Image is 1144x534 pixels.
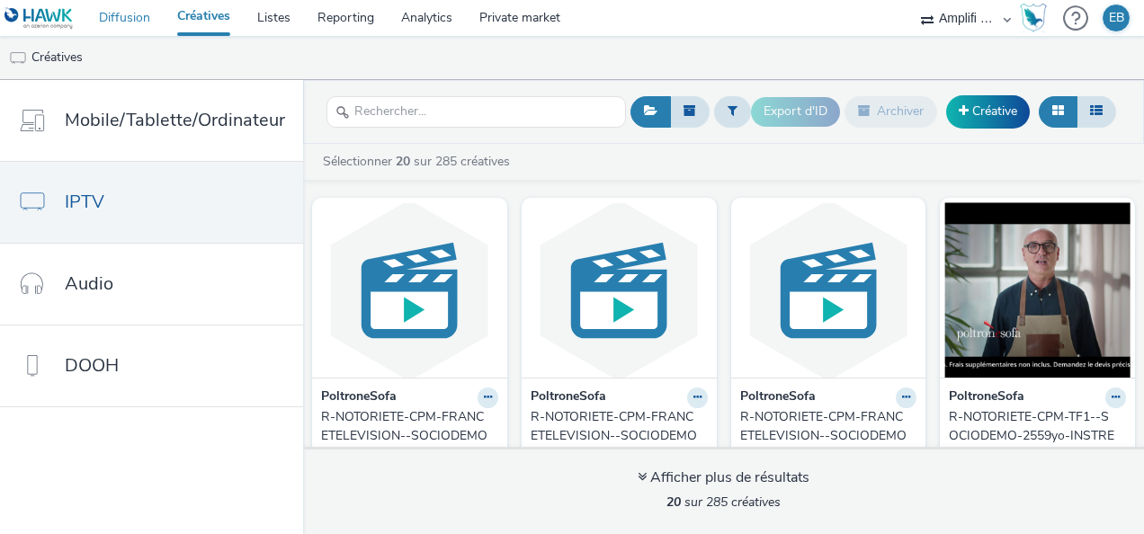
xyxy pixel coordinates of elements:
div: EB [1109,4,1124,31]
button: Liste [1077,96,1116,127]
a: Sélectionner sur 285 créatives [321,153,517,170]
span: DOOH [65,352,119,378]
button: Archiver [845,96,937,127]
strong: PoltroneSofa [949,387,1024,408]
a: R-NOTORIETE-CPM-FRANCETELEVISION--SOCIODEMO-2559yo-INSTREAM-1x1-TV-15s-$427404046$-P-INSTREAM-1x1... [531,408,708,463]
span: sur 285 créatives [666,494,781,511]
a: Créative [946,95,1030,128]
span: IPTV [65,189,104,215]
button: Export d'ID [751,97,840,126]
a: R-NOTORIETE-CPM-FRANCETELEVISION--SOCIODEMO-2559yo-INSTREAM-1x1-TV-15s-$427404046$-P-INSTREAM-1x1... [740,408,917,463]
strong: PoltroneSofa [531,387,606,408]
a: Hawk Academy [1020,4,1054,32]
a: R-NOTORIETE-CPM-FRANCETELEVISION--SOCIODEMO-2559yo-INSTREAM-1x1-TV-15s-$427404046$-P-INSTREAM-1x1... [321,408,498,463]
a: R-NOTORIETE-CPM-TF1--SOCIODEMO-2559yo-INSTREAM-1x1-TV-15s-$427404871$-P-INSTREAM-1x1-W38Store [949,408,1126,463]
img: R-NOTORIETE-CPM-TF1--SOCIODEMO-2559yo-INSTREAM-1x1-TV-15s-$427404871$-P-INSTREAM-1x1-W38Store visual [944,202,1131,378]
strong: 20 [396,153,410,170]
img: R-NOTORIETE-CPM-FRANCETELEVISION--SOCIODEMO-2559yo-INSTREAM-1x1-TV-15s-$427404046$-P-INSTREAM-1x1... [736,202,922,378]
div: R-NOTORIETE-CPM-TF1--SOCIODEMO-2559yo-INSTREAM-1x1-TV-15s-$427404871$-P-INSTREAM-1x1-W38Store [949,408,1119,463]
div: R-NOTORIETE-CPM-FRANCETELEVISION--SOCIODEMO-2559yo-INSTREAM-1x1-TV-15s-$427404046$-P-INSTREAM-1x1... [531,408,701,463]
img: Hawk Academy [1020,4,1047,32]
img: tv [9,49,27,67]
img: R-NOTORIETE-CPM-FRANCETELEVISION--SOCIODEMO-2559yo-INSTREAM-1x1-TV-15s-$427404046$-P-INSTREAM-1x1... [526,202,712,378]
span: Audio [65,271,113,297]
input: Rechercher... [326,96,626,128]
strong: 20 [666,494,681,511]
div: R-NOTORIETE-CPM-FRANCETELEVISION--SOCIODEMO-2559yo-INSTREAM-1x1-TV-15s-$427404046$-P-INSTREAM-1x1... [740,408,910,463]
strong: PoltroneSofa [740,387,816,408]
img: R-NOTORIETE-CPM-FRANCETELEVISION--SOCIODEMO-2559yo-INSTREAM-1x1-TV-15s-$427404046$-P-INSTREAM-1x1... [317,202,503,378]
button: Grille [1039,96,1077,127]
img: undefined Logo [4,7,74,30]
div: R-NOTORIETE-CPM-FRANCETELEVISION--SOCIODEMO-2559yo-INSTREAM-1x1-TV-15s-$427404046$-P-INSTREAM-1x1... [321,408,491,463]
span: Mobile/Tablette/Ordinateur [65,107,285,133]
strong: PoltroneSofa [321,387,397,408]
div: Afficher plus de résultats [638,467,809,488]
